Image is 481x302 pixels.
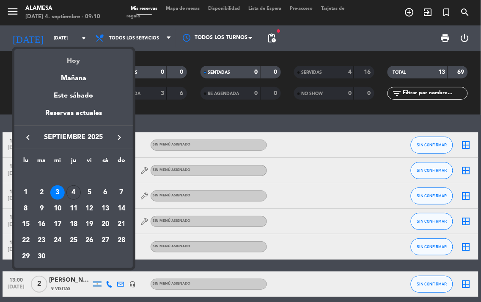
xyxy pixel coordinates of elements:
[19,185,33,200] div: 1
[82,217,98,233] td: 19 de septiembre de 2025
[66,217,82,233] td: 18 de septiembre de 2025
[114,217,129,232] div: 21
[66,201,81,216] div: 11
[34,217,49,232] div: 16
[97,217,113,233] td: 20 de septiembre de 2025
[66,185,81,200] div: 4
[82,185,98,201] td: 5 de septiembre de 2025
[114,201,129,216] div: 14
[49,232,66,249] td: 24 de septiembre de 2025
[66,185,82,201] td: 4 de septiembre de 2025
[19,249,33,264] div: 29
[23,132,33,143] i: keyboard_arrow_left
[49,217,66,233] td: 17 de septiembre de 2025
[18,201,34,217] td: 8 de septiembre de 2025
[18,185,34,201] td: 1 de septiembre de 2025
[98,201,113,216] div: 13
[33,249,49,265] td: 30 de septiembre de 2025
[50,233,65,248] div: 24
[33,156,49,169] th: martes
[19,201,33,216] div: 8
[98,217,113,232] div: 20
[18,217,34,233] td: 15 de septiembre de 2025
[36,132,112,143] span: septiembre 2025
[97,185,113,201] td: 6 de septiembre de 2025
[34,233,49,248] div: 23
[97,201,113,217] td: 13 de septiembre de 2025
[19,217,33,232] div: 15
[34,249,49,264] div: 30
[18,232,34,249] td: 22 de septiembre de 2025
[18,249,34,265] td: 29 de septiembre de 2025
[34,201,49,216] div: 9
[66,232,82,249] td: 25 de septiembre de 2025
[82,233,96,248] div: 26
[97,232,113,249] td: 27 de septiembre de 2025
[113,232,129,249] td: 28 de septiembre de 2025
[113,185,129,201] td: 7 de septiembre de 2025
[18,156,34,169] th: lunes
[50,201,65,216] div: 10
[113,201,129,217] td: 14 de septiembre de 2025
[66,233,81,248] div: 25
[82,217,96,232] div: 19
[98,233,113,248] div: 27
[49,156,66,169] th: miércoles
[50,185,65,200] div: 3
[14,108,133,125] div: Reservas actuales
[19,233,33,248] div: 22
[98,185,113,200] div: 6
[33,217,49,233] td: 16 de septiembre de 2025
[14,49,133,67] div: Hoy
[114,233,129,248] div: 28
[112,132,127,143] button: keyboard_arrow_right
[66,201,82,217] td: 11 de septiembre de 2025
[82,201,98,217] td: 12 de septiembre de 2025
[49,185,66,201] td: 3 de septiembre de 2025
[82,156,98,169] th: viernes
[33,201,49,217] td: 9 de septiembre de 2025
[33,185,49,201] td: 2 de septiembre de 2025
[33,232,49,249] td: 23 de septiembre de 2025
[82,201,96,216] div: 12
[114,132,124,143] i: keyboard_arrow_right
[18,169,129,185] td: SEP.
[114,185,129,200] div: 7
[66,217,81,232] div: 18
[49,201,66,217] td: 10 de septiembre de 2025
[34,185,49,200] div: 2
[14,67,133,84] div: Mañana
[14,84,133,108] div: Este sábado
[113,217,129,233] td: 21 de septiembre de 2025
[82,185,96,200] div: 5
[113,156,129,169] th: domingo
[97,156,113,169] th: sábado
[82,232,98,249] td: 26 de septiembre de 2025
[50,217,65,232] div: 17
[66,156,82,169] th: jueves
[20,132,36,143] button: keyboard_arrow_left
